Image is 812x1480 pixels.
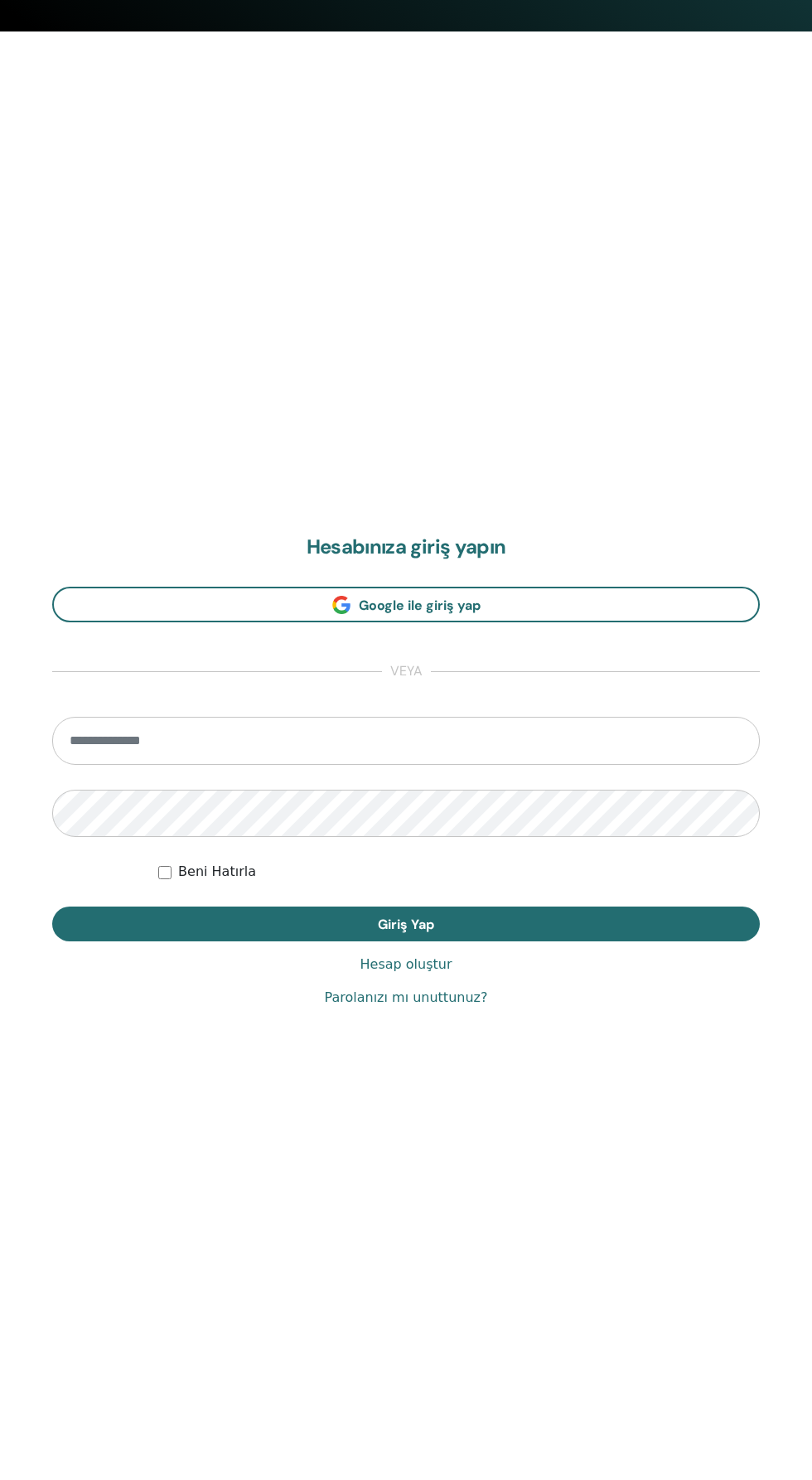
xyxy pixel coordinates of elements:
span: veya [382,662,431,682]
span: Google ile giriş yap [359,597,481,614]
a: Google ile giriş yap [52,587,760,622]
span: Giriş Yap [378,916,434,933]
h2: Hesabınıza giriş yapın [52,535,760,559]
label: Beni Hatırla [178,862,256,882]
button: Giriş Yap [52,907,760,941]
a: Hesap oluştur [360,955,452,975]
div: Keep me authenticated indefinitely or until I manually logout [158,862,760,882]
a: Parolanızı mı unuttunuz? [325,988,488,1008]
